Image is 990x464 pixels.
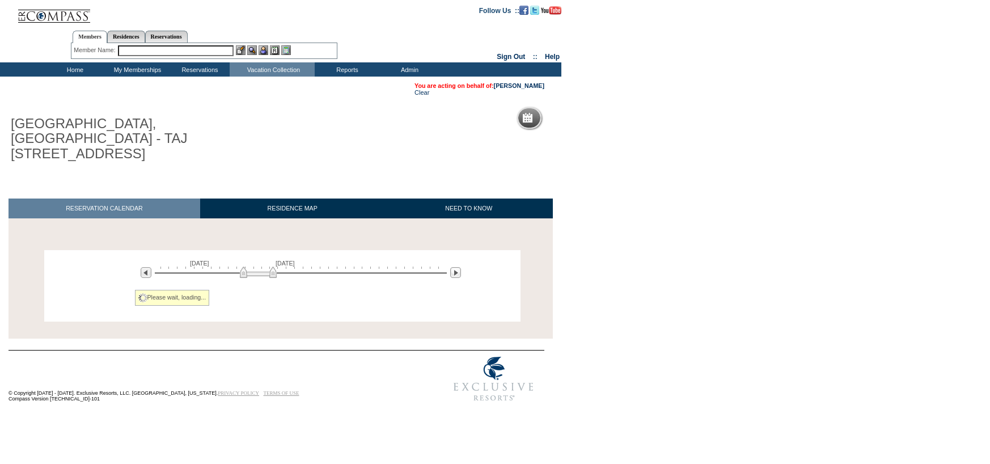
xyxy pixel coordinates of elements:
img: Exclusive Resorts [443,351,544,407]
div: Member Name: [74,45,117,55]
a: Subscribe to our YouTube Channel [541,6,561,13]
img: Previous [141,267,151,278]
img: Next [450,267,461,278]
span: :: [533,53,538,61]
td: Reports [315,62,377,77]
a: Help [545,53,560,61]
div: Please wait, loading... [135,290,210,306]
img: b_calculator.gif [281,45,291,55]
td: Admin [377,62,439,77]
td: Follow Us :: [479,6,519,15]
span: [DATE] [190,260,209,267]
img: Subscribe to our YouTube Channel [541,6,561,15]
a: Become our fan on Facebook [519,6,528,13]
td: My Memberships [105,62,167,77]
a: TERMS OF USE [264,390,299,396]
span: You are acting on behalf of: [414,82,544,89]
h5: Reservation Calendar [537,115,624,122]
img: Reservations [270,45,280,55]
a: Sign Out [497,53,525,61]
td: Home [43,62,105,77]
a: Members [73,31,107,43]
img: Follow us on Twitter [530,6,539,15]
a: RESERVATION CALENDAR [9,199,200,218]
img: View [247,45,257,55]
a: PRIVACY POLICY [218,390,259,396]
a: Residences [107,31,145,43]
a: Reservations [145,31,188,43]
a: RESIDENCE MAP [200,199,385,218]
a: [PERSON_NAME] [494,82,544,89]
td: © Copyright [DATE] - [DATE]. Exclusive Resorts, LLC. [GEOGRAPHIC_DATA], [US_STATE]. Compass Versi... [9,351,405,407]
td: Reservations [167,62,230,77]
td: Vacation Collection [230,62,315,77]
a: Clear [414,89,429,96]
a: Follow us on Twitter [530,6,539,13]
h1: [GEOGRAPHIC_DATA], [GEOGRAPHIC_DATA] - TAJ [STREET_ADDRESS] [9,114,263,163]
a: NEED TO KNOW [384,199,553,218]
img: Become our fan on Facebook [519,6,528,15]
img: b_edit.gif [236,45,246,55]
span: [DATE] [276,260,295,267]
img: Impersonate [259,45,268,55]
img: spinner2.gif [138,293,147,302]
